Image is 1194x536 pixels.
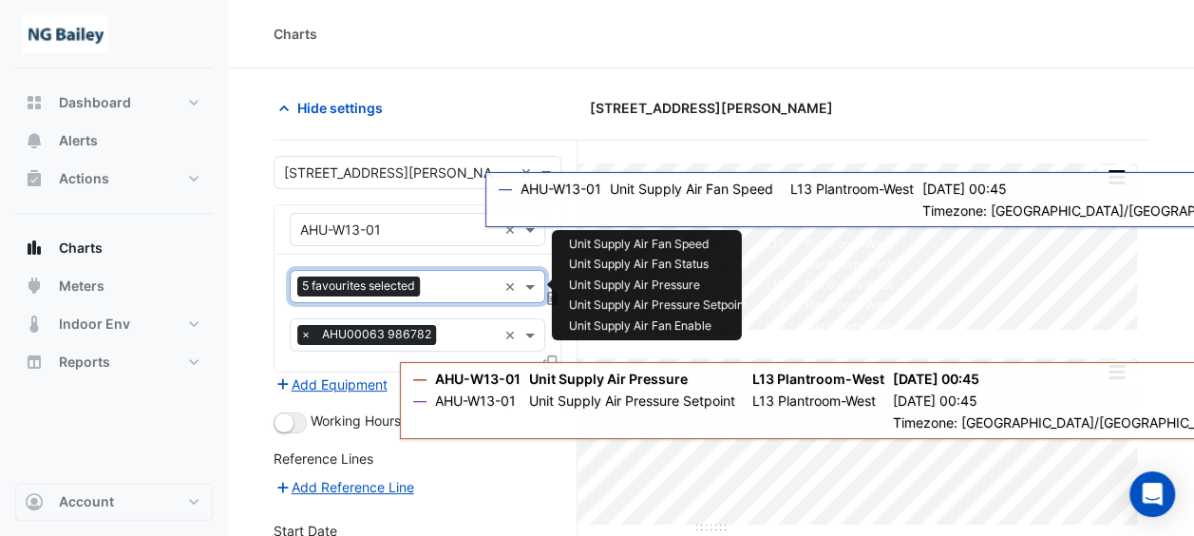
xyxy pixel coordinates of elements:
app-icon: Indoor Env [25,315,44,334]
span: Choose Function [544,290,561,306]
app-icon: Charts [25,239,44,258]
span: × [297,325,314,344]
button: Add Equipment [274,373,389,395]
td: L13 [757,234,795,255]
span: Clear [504,220,521,239]
span: Clear [504,325,521,345]
button: More Options [1097,165,1135,189]
td: L13 [757,296,795,316]
span: Clear [521,163,537,182]
span: Actions [59,169,109,188]
td: Unit Supply Air Pressure Setpoint [559,296,757,316]
td: Plantroom-West [795,296,901,316]
button: Actions [15,160,213,198]
td: Unit Supply Air Fan Enable [559,316,757,336]
span: Reports [59,353,110,372]
td: L13 [757,275,795,296]
td: Plantroom-West [795,255,901,276]
app-icon: Reports [25,353,44,372]
td: Unit Supply Air Fan Status [559,255,757,276]
span: Indoor Env [59,315,130,334]
span: AHU00063 986782 [317,325,436,344]
app-icon: Actions [25,169,44,188]
button: Charts [15,229,213,267]
td: L13 [757,255,795,276]
button: Meters [15,267,213,305]
button: Hide settings [274,91,395,124]
td: Plantroom-West [795,316,901,336]
span: Meters [59,277,104,296]
span: Hide settings [297,98,383,118]
img: Company Logo [23,15,108,53]
app-icon: Alerts [25,131,44,150]
div: Open Intercom Messenger [1129,471,1175,517]
span: Clone Favourites and Tasks from this Equipment to other Equipment [543,354,557,370]
button: Dashboard [15,84,213,122]
span: Account [59,492,114,511]
app-icon: Meters [25,277,44,296]
td: Unit Supply Air Fan Speed [559,234,757,255]
span: Alerts [59,131,98,150]
app-icon: Dashboard [25,93,44,112]
button: Account [15,483,213,521]
span: 5 favourites selected [297,277,420,296]
span: Charts [59,239,103,258]
label: Reference Lines [274,449,373,469]
button: Alerts [15,122,213,160]
div: Charts [274,24,317,44]
td: Plantroom-West [795,275,901,296]
span: Working Hours [311,412,401,429]
button: Reports [15,343,213,381]
td: Plantroom-West [795,234,901,255]
button: More Options [1097,360,1135,384]
button: Indoor Env [15,305,213,343]
td: L13 [757,316,795,336]
td: Unit Supply Air Pressure [559,275,757,296]
span: Dashboard [59,93,131,112]
span: Clear [504,277,521,297]
span: [STREET_ADDRESS][PERSON_NAME] [590,98,833,118]
button: Add Reference Line [274,476,415,498]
